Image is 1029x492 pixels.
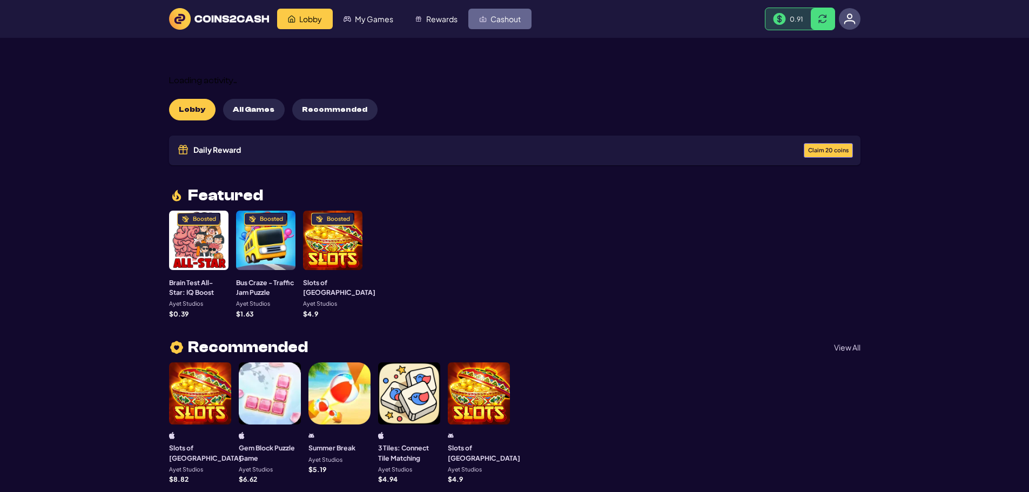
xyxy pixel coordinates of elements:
[193,216,216,222] div: Boosted
[404,9,468,29] a: Rewards
[236,278,295,298] h3: Bus Craze - Traffic Jam Puzzle
[308,457,342,463] p: Ayet Studios
[448,476,463,482] p: $ 4.9
[239,432,245,439] img: ios
[288,15,295,23] img: Lobby
[355,15,393,23] span: My Games
[344,15,351,23] img: My Games
[308,443,355,453] h3: Summer Break
[790,15,803,23] span: 0.91
[236,311,253,317] p: $ 1.63
[169,301,203,307] p: Ayet Studios
[479,15,487,23] img: Cashout
[804,143,853,158] button: Claim 20 coins
[490,15,521,23] span: Cashout
[233,105,274,114] span: All Games
[808,147,849,153] span: Claim 20 coins
[169,311,189,317] p: $ 0.39
[378,467,412,473] p: Ayet Studios
[169,278,228,298] h3: Brain Test All-Star: IQ Boost
[834,343,860,351] p: View All
[448,467,482,473] p: Ayet Studios
[292,99,378,120] button: Recommended
[333,9,404,29] a: My Games
[169,476,189,482] p: $ 8.82
[177,143,190,156] img: Gift icon
[303,311,318,317] p: $ 4.9
[239,467,273,473] p: Ayet Studios
[179,105,205,114] span: Lobby
[193,146,241,153] span: Daily Reward
[181,215,189,223] img: Boosted
[188,340,308,355] span: Recommended
[468,9,532,29] a: Cashout
[260,216,283,222] div: Boosted
[223,99,285,120] button: All Games
[448,443,520,463] h3: Slots of [GEOGRAPHIC_DATA]
[169,443,241,463] h3: Slots of [GEOGRAPHIC_DATA]
[188,188,263,203] span: Featured
[169,340,184,355] img: heart
[277,9,333,29] a: Lobby
[169,432,175,439] img: ios
[303,301,337,307] p: Ayet Studios
[236,301,270,307] p: Ayet Studios
[327,216,350,222] div: Boosted
[844,13,856,25] img: avatar
[303,278,375,298] h3: Slots of [GEOGRAPHIC_DATA]
[169,188,184,203] img: fire
[239,443,301,463] h3: Gem Block Puzzle Game
[169,99,216,120] button: Lobby
[248,215,256,223] img: Boosted
[415,15,422,23] img: Rewards
[448,432,454,439] img: android
[308,466,326,473] p: $ 5.19
[773,13,786,25] img: Money Bill
[378,432,384,439] img: ios
[239,476,257,482] p: $ 6.62
[169,76,860,86] div: Loading activity...
[169,467,203,473] p: Ayet Studios
[378,443,440,463] h3: 3 Tiles: Connect Tile Matching
[299,15,322,23] span: Lobby
[426,15,458,23] span: Rewards
[302,105,367,114] span: Recommended
[378,476,398,482] p: $ 4.94
[308,432,314,439] img: android
[169,8,269,30] img: logo text
[315,215,323,223] img: Boosted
